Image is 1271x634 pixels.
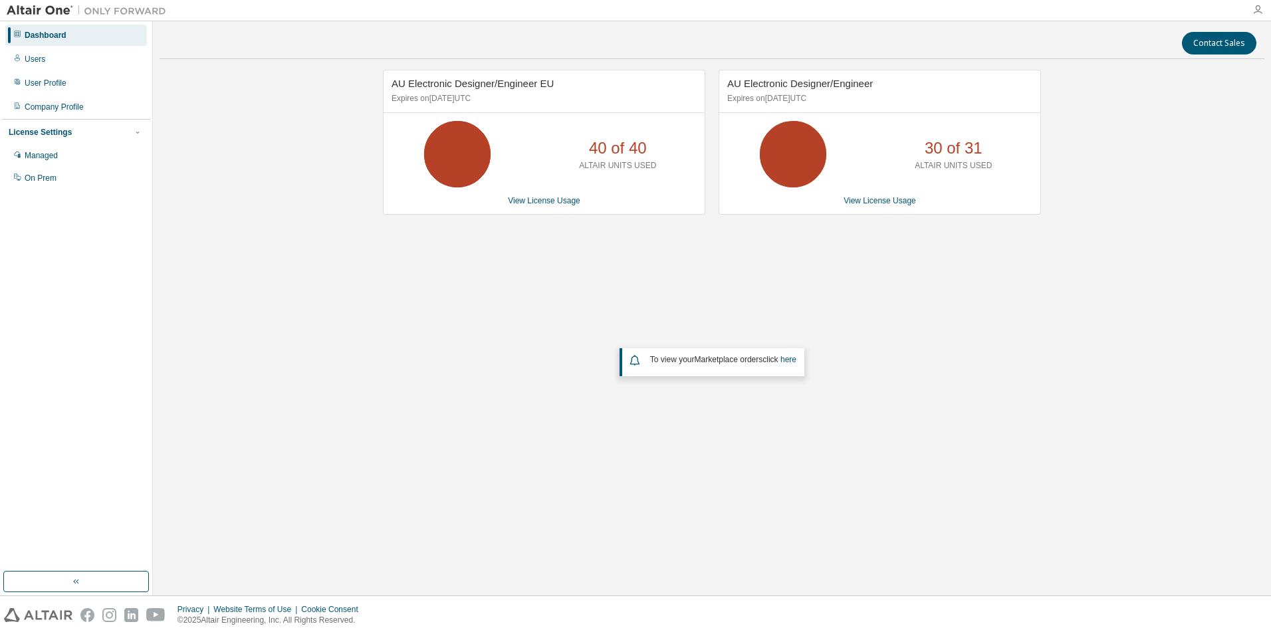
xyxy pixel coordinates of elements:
p: ALTAIR UNITS USED [579,160,656,171]
div: License Settings [9,127,72,138]
img: linkedin.svg [124,608,138,622]
img: facebook.svg [80,608,94,622]
span: AU Electronic Designer/Engineer EU [392,78,554,89]
span: To view your click [650,355,796,364]
div: Dashboard [25,30,66,41]
div: Users [25,54,45,64]
p: Expires on [DATE] UTC [727,93,1029,104]
p: 30 of 31 [925,137,982,159]
img: youtube.svg [146,608,166,622]
img: altair_logo.svg [4,608,72,622]
div: Website Terms of Use [213,604,301,615]
p: 40 of 40 [589,137,647,159]
p: Expires on [DATE] UTC [392,93,693,104]
em: Marketplace orders [695,355,763,364]
div: On Prem [25,173,57,183]
p: © 2025 Altair Engineering, Inc. All Rights Reserved. [177,615,366,626]
a: View License Usage [508,196,580,205]
div: Cookie Consent [301,604,366,615]
div: Managed [25,150,58,161]
div: User Profile [25,78,66,88]
div: Company Profile [25,102,84,112]
a: here [780,355,796,364]
a: View License Usage [844,196,916,205]
p: ALTAIR UNITS USED [915,160,992,171]
button: Contact Sales [1182,32,1256,54]
img: instagram.svg [102,608,116,622]
img: Altair One [7,4,173,17]
div: Privacy [177,604,213,615]
span: AU Electronic Designer/Engineer [727,78,873,89]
